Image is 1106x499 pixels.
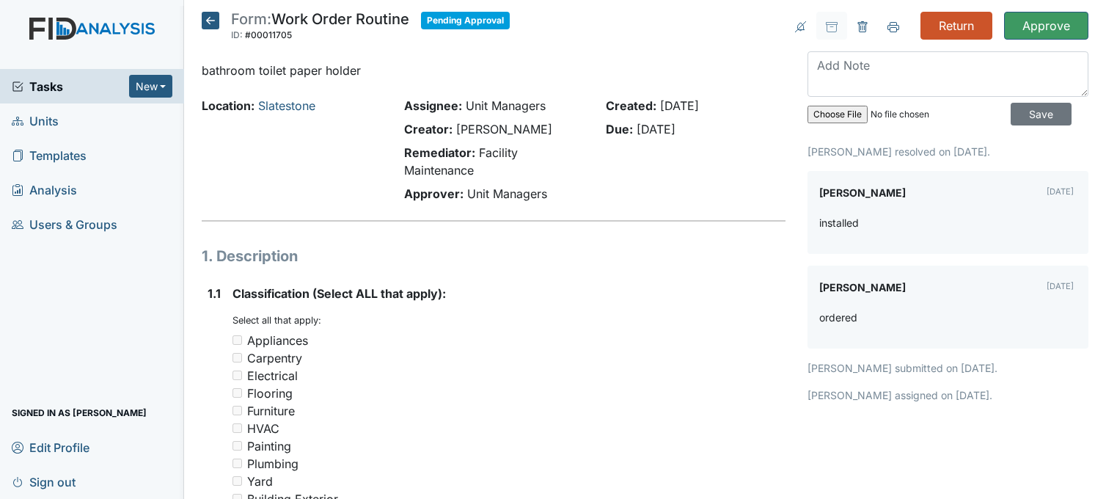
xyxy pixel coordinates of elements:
small: [DATE] [1047,186,1074,197]
span: Analysis [12,178,77,201]
input: Approve [1004,12,1088,40]
input: Plumbing [232,459,242,468]
div: HVAC [247,420,279,437]
strong: Remediator: [404,145,475,160]
strong: Creator: [404,122,453,136]
input: HVAC [232,423,242,433]
span: [PERSON_NAME] [456,122,552,136]
span: Unit Managers [466,98,546,113]
small: Select all that apply: [232,315,321,326]
button: New [129,75,173,98]
div: Work Order Routine [231,12,409,44]
input: Electrical [232,371,242,380]
span: Form: [231,10,271,28]
input: Painting [232,441,242,451]
strong: Approver: [404,186,464,201]
div: Yard [247,473,273,490]
span: Units [12,109,59,132]
label: [PERSON_NAME] [819,183,906,203]
span: Classification (Select ALL that apply): [232,286,446,301]
p: ordered [819,310,857,325]
strong: Assignee: [404,98,462,113]
strong: Created: [606,98,656,113]
h1: 1. Description [202,245,785,267]
input: Carpentry [232,353,242,363]
strong: Due: [606,122,633,136]
span: Edit Profile [12,436,89,459]
div: Flooring [247,385,293,402]
div: Appliances [247,332,308,349]
strong: Location: [202,98,254,113]
span: Templates [12,144,87,167]
div: Furniture [247,402,295,420]
input: Appliances [232,335,242,345]
div: Electrical [247,367,298,385]
input: Save [1011,103,1072,125]
input: Return [920,12,992,40]
p: [PERSON_NAME] resolved on [DATE]. [807,144,1088,159]
input: Furniture [232,406,242,415]
span: Signed in as [PERSON_NAME] [12,401,147,424]
span: #00011705 [245,29,292,40]
input: Flooring [232,388,242,398]
span: [DATE] [637,122,675,136]
p: [PERSON_NAME] assigned on [DATE]. [807,387,1088,403]
span: Users & Groups [12,213,117,236]
span: ID: [231,29,243,40]
div: Carpentry [247,349,302,367]
small: [DATE] [1047,281,1074,291]
span: Unit Managers [467,186,547,201]
p: installed [819,215,859,230]
input: Yard [232,476,242,486]
span: Sign out [12,470,76,493]
span: Pending Approval [421,12,510,29]
label: [PERSON_NAME] [819,277,906,298]
a: Slatestone [258,98,315,113]
label: 1.1 [208,285,221,302]
p: [PERSON_NAME] submitted on [DATE]. [807,360,1088,376]
span: [DATE] [660,98,699,113]
div: Painting [247,437,291,455]
a: Tasks [12,78,129,95]
p: bathroom toilet paper holder [202,62,785,79]
div: Plumbing [247,455,299,473]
